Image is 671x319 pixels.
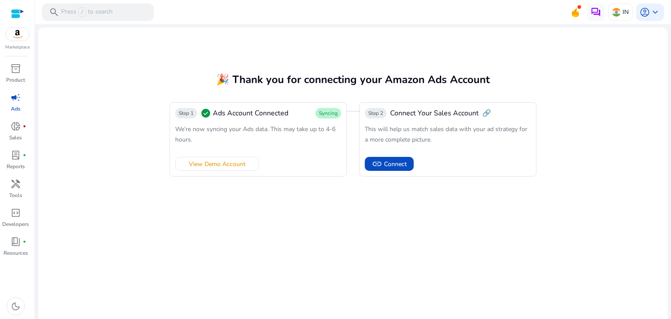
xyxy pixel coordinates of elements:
[9,191,22,199] p: Tools
[175,157,259,171] button: View Demo Account
[23,240,26,243] span: fiber_manual_record
[372,159,382,169] span: link
[10,63,21,74] span: inventory_2
[201,108,211,118] span: check_circle
[5,44,30,51] p: Marketplace
[189,159,246,169] span: View Demo Account
[23,153,26,157] span: fiber_manual_record
[10,150,21,160] span: lab_profile
[10,179,21,189] span: handyman
[319,110,338,117] span: Syncing
[213,108,288,118] span: Ads Account Connected
[368,110,383,117] span: Step 2
[390,108,479,118] span: Connect Your Sales Account
[623,4,629,20] p: IN
[650,7,661,17] span: keyboard_arrow_down
[10,301,21,312] span: dark_mode
[49,7,59,17] span: search
[365,125,527,144] span: This will help us match sales data with your ad strategy for a more complete picture.
[216,73,490,87] span: 🎉 Thank you for connecting your Amazon Ads Account
[10,236,21,247] span: book_4
[179,110,194,117] span: Step 1
[175,125,335,144] span: We’re now syncing your Ads data. This may take up to 4-6 hours.
[612,8,621,17] img: in.svg
[384,159,407,169] span: Connect
[365,157,414,171] button: linkConnect
[6,76,25,84] p: Product
[9,134,22,142] p: Sales
[640,7,650,17] span: account_circle
[7,163,25,170] p: Reports
[78,7,86,17] span: /
[2,220,29,228] p: Developers
[23,125,26,128] span: fiber_manual_record
[6,28,29,41] img: amazon.svg
[61,7,113,17] p: Press to search
[10,208,21,218] span: code_blocks
[10,121,21,132] span: donut_small
[11,105,21,113] p: Ads
[365,108,491,118] div: 🔗
[3,249,28,257] p: Resources
[10,92,21,103] span: campaign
